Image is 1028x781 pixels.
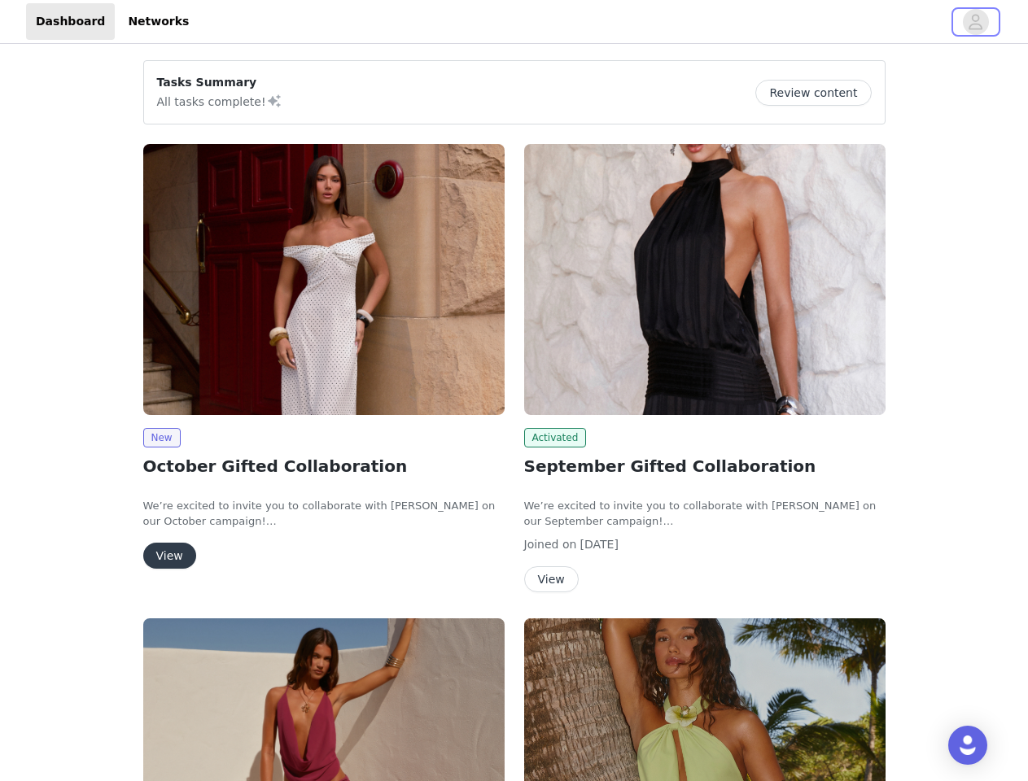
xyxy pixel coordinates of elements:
[143,543,196,569] button: View
[143,550,196,562] a: View
[157,74,282,91] p: Tasks Summary
[524,428,587,447] span: Activated
[118,3,199,40] a: Networks
[143,498,505,530] p: We’re excited to invite you to collaborate with [PERSON_NAME] on our October campaign!
[524,498,886,530] p: We’re excited to invite you to collaborate with [PERSON_NAME] on our September campaign!
[524,144,886,415] img: Peppermayo AUS
[948,726,987,765] div: Open Intercom Messenger
[524,566,579,592] button: View
[524,454,886,478] h2: September Gifted Collaboration
[968,9,983,35] div: avatar
[524,538,577,551] span: Joined on
[143,428,181,447] span: New
[143,454,505,478] h2: October Gifted Collaboration
[157,91,282,111] p: All tasks complete!
[755,80,871,106] button: Review content
[524,574,579,586] a: View
[143,144,505,415] img: Peppermayo AUS
[580,538,619,551] span: [DATE]
[26,3,115,40] a: Dashboard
